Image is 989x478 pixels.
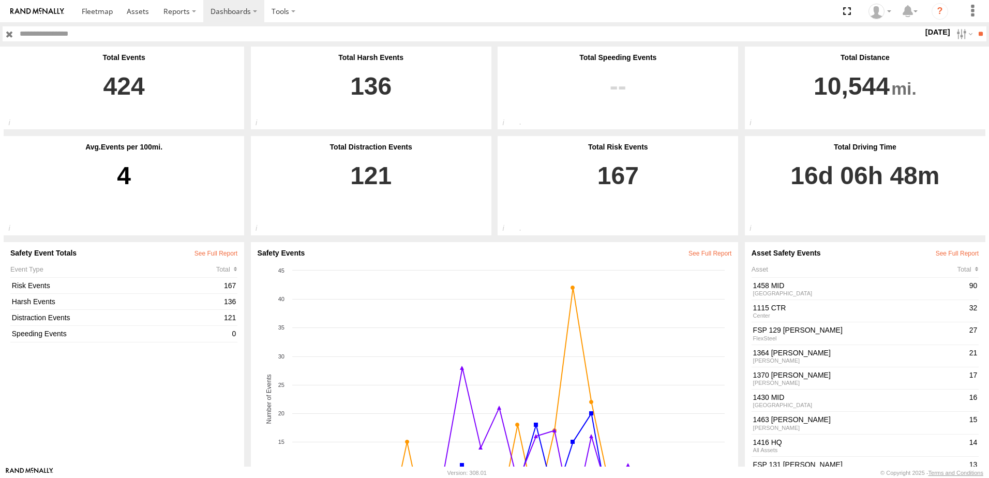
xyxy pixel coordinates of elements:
[752,62,979,123] a: 10,544
[745,118,767,130] div: Total distance travelled within the specified date range and applied filters
[753,370,966,380] a: 1370 [PERSON_NAME]
[753,290,966,296] div: [GEOGRAPHIC_DATA]
[258,249,732,257] div: Safety Events
[752,265,957,273] div: Asset
[258,151,485,229] a: 121
[10,265,216,273] div: Event Type
[258,53,485,62] div: Total Harsh Events
[968,369,979,387] div: 17
[265,374,273,424] tspan: Number of Events
[278,267,284,274] tspan: 45
[10,151,237,229] div: 4
[932,3,948,20] i: ?
[753,447,966,453] div: All Assets
[753,380,966,386] div: [PERSON_NAME]
[258,143,485,151] div: Total Distraction Events
[968,324,979,343] div: 27
[753,438,966,447] a: 1416 HQ
[258,62,485,123] a: 136
[753,402,966,408] div: [GEOGRAPHIC_DATA]
[968,458,979,477] div: 13
[753,348,966,357] a: 1364 [PERSON_NAME]
[752,143,979,151] div: Total Driving Time
[923,26,952,38] label: [DATE]
[968,279,979,298] div: 90
[753,460,966,469] a: FSP 131 [PERSON_NAME]
[498,118,520,130] div: Total number of Speeding events reported within the specified date range and applied filters
[753,325,966,335] a: FSP 129 [PERSON_NAME]
[498,224,520,235] div: Total number of Risk events reported within the specified date range and applied filters
[222,279,237,292] div: 167
[753,312,966,319] div: Center
[968,347,979,365] div: 21
[752,249,979,257] div: Asset Safety Events
[12,313,221,322] a: Distraction Events
[968,414,979,432] div: 15
[865,4,895,19] div: Derrick Ball
[12,329,229,338] a: Speeding Events
[10,53,237,62] div: Total Events
[278,324,284,331] tspan: 35
[10,62,237,123] a: 424
[6,468,53,478] a: Visit our Website
[278,410,284,416] tspan: 20
[504,143,731,151] div: Total Risk Events
[745,224,767,235] div: Total driving time within the specified date range and applied filters
[753,281,966,290] a: 1458 MID
[504,62,731,123] a: View SpeedingEvents on Events Report
[222,295,237,308] div: 136
[231,328,237,340] div: 0
[968,391,979,410] div: 16
[688,250,731,257] a: View All Events in Safety Report
[222,311,237,324] div: 121
[216,265,237,273] div: Click to Sort
[504,151,731,229] a: 167
[251,224,273,235] div: Total number of Distraction events reported within the specified date range and applied filters
[880,470,983,476] div: © Copyright 2025 -
[10,249,237,257] div: Safety Event Totals
[957,265,979,273] div: Click to Sort
[4,224,26,235] div: The average number of safety events reported per 100 within the specified date range and applied ...
[753,303,966,312] a: 1115 CTR
[12,281,221,290] a: Risk Events
[12,297,221,306] a: Harsh Events
[10,8,64,15] img: rand-logo.svg
[4,118,26,130] div: Total number of safety events reported within the specified date range and applied filters
[278,353,284,360] tspan: 30
[278,439,284,445] tspan: 15
[753,357,966,364] div: [PERSON_NAME]
[968,302,979,320] div: 32
[952,26,975,41] label: Search Filter Options
[251,118,273,130] div: Total number of Harsh driving events reported within the specified date range and applied filters
[447,470,487,476] div: Version: 308.01
[968,436,979,455] div: 14
[753,425,966,431] div: [PERSON_NAME]
[753,393,966,402] a: 1430 MID
[928,470,983,476] a: Terms and Conditions
[752,151,979,229] a: 16d 06h 48m
[753,415,966,424] a: 1463 [PERSON_NAME]
[278,296,284,302] tspan: 40
[504,53,731,62] div: Total Speeding Events
[278,382,284,388] tspan: 25
[752,53,979,62] div: Total Distance
[753,335,966,341] div: FlexSteel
